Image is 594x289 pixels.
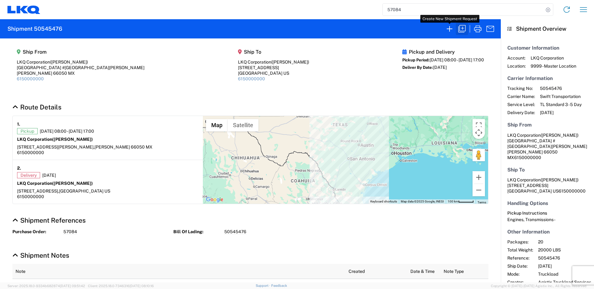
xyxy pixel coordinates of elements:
a: Hide Details [12,216,86,224]
span: [PERSON_NAME] 66050 MX [94,144,153,149]
h2: Shipment 50545476 [7,25,62,33]
span: 50545476 [540,86,582,91]
span: [DATE] [433,65,447,70]
h5: Ship From [507,122,587,128]
h5: Pickup and Delivery [402,49,484,55]
span: Deliver By Date: [402,65,433,70]
div: [GEOGRAPHIC_DATA] #[GEOGRAPHIC_DATA][PERSON_NAME] [17,65,144,70]
div: 6150000000 [17,150,199,155]
span: 20000 LBS [538,247,591,253]
span: Ship Date: [507,263,533,269]
input: Shipment, tracking or reference number [383,4,544,16]
span: [DATE] 08:00 - [DATE] 17:00 [430,57,484,62]
h5: Customer Information [507,45,587,51]
h5: Carrier Information [507,75,587,81]
th: Note Type [441,264,488,279]
span: ([PERSON_NAME]) [50,60,88,64]
button: Map Scale: 100 km per 46 pixels [446,199,476,204]
span: Map data ©2025 Google, INEGI [401,200,444,203]
span: Creator: [507,279,533,285]
span: [STREET_ADDRESS][PERSON_NAME], [17,144,94,149]
header: Shipment Overview [501,19,594,38]
span: ([PERSON_NAME]) [541,177,578,182]
span: Account: [507,55,526,61]
strong: LKQ Corporation [17,181,93,186]
span: 9999 - Master Location [531,63,576,69]
address: [GEOGRAPHIC_DATA] US [507,177,587,194]
span: 50545476 [224,229,246,235]
div: LKQ Corporation [238,59,309,65]
span: Delivery [17,172,40,178]
span: ([PERSON_NAME]) [52,181,93,186]
button: Zoom in [473,171,485,184]
button: Toggle fullscreen view [473,119,485,131]
span: 57084 [63,229,77,235]
h5: Ship To [238,49,309,55]
a: 6150000000 [238,76,265,81]
span: TL Standard 3 - 5 Day [540,102,582,107]
button: Show street map [206,119,228,131]
strong: 1. [17,120,20,128]
a: Hide Details [12,103,62,111]
div: Engines, Transmissions - [507,217,587,222]
strong: Bill Of Lading: [173,229,220,235]
img: Google [204,196,225,204]
button: Map camera controls [473,127,485,139]
span: Delivery Date: [507,110,535,115]
button: Show satellite imagery [228,119,258,131]
span: [GEOGRAPHIC_DATA] US [59,189,110,193]
span: [DATE] 08:00 - [DATE] 17:00 [40,128,94,134]
span: Swift Transportation [540,94,582,99]
span: [DATE] [42,172,56,178]
span: [DATE] [540,110,582,115]
th: Created [345,264,407,279]
strong: 2. [17,164,21,172]
h6: Pickup Instructions [507,211,587,216]
strong: LKQ Corporation [17,137,93,142]
button: Drag Pegman onto the map to open Street View [473,149,485,161]
span: Tracking No: [507,86,535,91]
span: Agistix Truckload Services [538,279,591,285]
h5: Other Information [507,229,587,235]
a: Open this area in Google Maps (opens a new window) [204,196,225,204]
span: Pickup [17,128,38,134]
span: Copyright © [DATE]-[DATE] Agistix Inc., All Rights Reserved [491,283,587,289]
div: 6150000000 [17,194,199,199]
div: [PERSON_NAME] 66050 MX [17,70,144,76]
a: 6150000000 [17,76,44,81]
span: Total Weight: [507,247,533,253]
span: Pickup Period: [402,58,430,62]
address: [PERSON_NAME] 66050 MX [507,132,587,160]
div: LKQ Corporation [17,59,144,65]
span: [DATE] 09:51:42 [60,284,85,288]
th: Date & Time [407,264,440,279]
span: LKQ Corporation [507,133,541,138]
span: Server: 2025.18.0-9334b682874 [7,284,85,288]
span: [STREET_ADDRESS], [17,189,59,193]
span: Carrier Name: [507,94,535,99]
button: Zoom out [473,184,485,196]
span: ([PERSON_NAME]) [52,137,93,142]
a: Support [256,284,271,287]
span: ([PERSON_NAME]) [271,60,309,64]
a: Hide Details [12,251,69,259]
span: Service Level: [507,102,535,107]
span: Client: 2025.18.0-7346316 [88,284,154,288]
strong: Purchase Order: [12,229,59,235]
span: [DATE] 08:10:16 [130,284,154,288]
h5: Ship From [17,49,144,55]
span: Reference: [507,255,533,261]
span: LKQ Corporation [STREET_ADDRESS] [507,177,578,188]
span: LKQ Corporation [531,55,576,61]
span: 100 km [448,200,458,203]
a: Terms [477,201,486,204]
div: [GEOGRAPHIC_DATA] US [238,70,309,76]
th: Note [12,264,345,279]
span: 6150000000 [514,155,541,160]
span: 50545476 [538,255,591,261]
span: Mode: [507,271,533,277]
h5: Ship To [507,167,587,173]
a: Feedback [271,284,287,287]
span: 20 [538,239,591,245]
h5: Handling Options [507,200,587,206]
